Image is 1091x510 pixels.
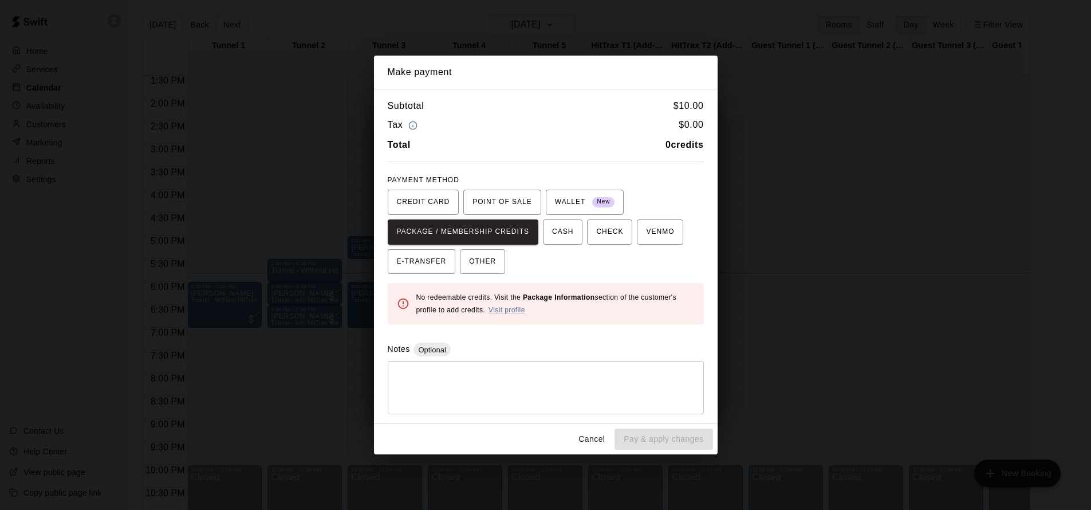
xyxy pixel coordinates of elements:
[596,223,623,241] span: CHECK
[573,429,610,450] button: Cancel
[388,344,410,354] label: Notes
[374,56,718,89] h2: Make payment
[388,140,411,150] b: Total
[637,219,683,245] button: VENMO
[388,249,456,274] button: E-TRANSFER
[388,176,459,184] span: PAYMENT METHOD
[397,253,447,271] span: E-TRANSFER
[646,223,674,241] span: VENMO
[665,140,704,150] b: 0 credits
[543,219,582,245] button: CASH
[555,193,615,211] span: WALLET
[397,223,530,241] span: PACKAGE / MEMBERSHIP CREDITS
[523,293,595,301] b: Package Information
[388,219,539,245] button: PACKAGE / MEMBERSHIP CREDITS
[679,117,703,133] h6: $ 0.00
[489,306,525,314] a: Visit profile
[388,117,421,133] h6: Tax
[592,194,615,210] span: New
[552,223,573,241] span: CASH
[463,190,541,215] button: POINT OF SALE
[587,219,632,245] button: CHECK
[472,193,531,211] span: POINT OF SALE
[546,190,624,215] button: WALLET New
[416,293,676,314] span: No redeemable credits. Visit the section of the customer's profile to add credits.
[460,249,505,274] button: OTHER
[673,99,704,113] h6: $ 10.00
[388,190,459,215] button: CREDIT CARD
[469,253,496,271] span: OTHER
[397,193,450,211] span: CREDIT CARD
[413,346,450,354] span: Optional
[388,99,424,113] h6: Subtotal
